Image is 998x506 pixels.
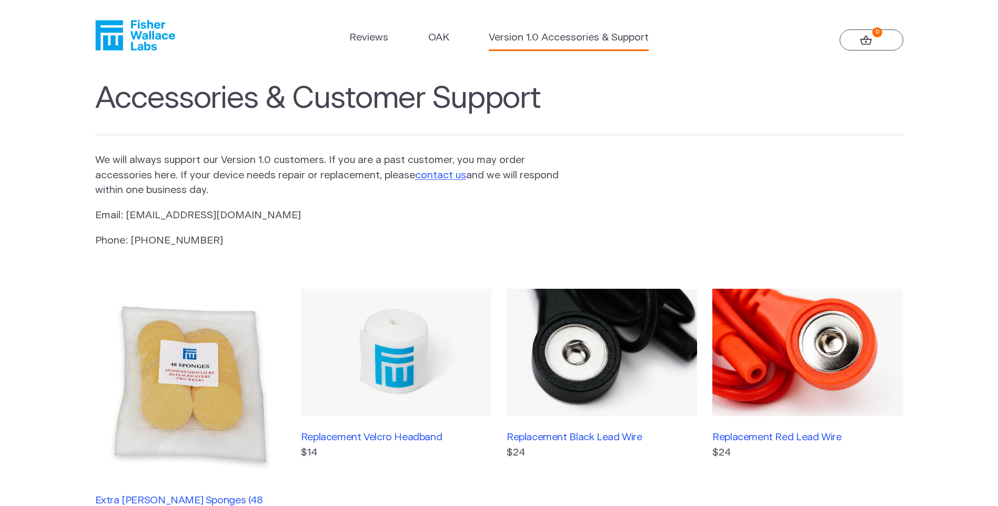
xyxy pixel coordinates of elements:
[95,81,903,136] h1: Accessories & Customer Support
[712,446,903,461] p: $24
[301,289,491,416] img: Replacement Velcro Headband
[95,153,560,198] p: We will always support our Version 1.0 customers. If you are a past customer, you may order acces...
[301,431,491,443] h3: Replacement Velcro Headband
[95,289,286,479] img: Extra Fisher Wallace Sponges (48 pack)
[95,20,175,50] a: Fisher Wallace
[95,208,560,224] p: Email: [EMAIL_ADDRESS][DOMAIN_NAME]
[349,31,388,46] a: Reviews
[95,234,560,249] p: Phone: [PHONE_NUMBER]
[712,431,903,443] h3: Replacement Red Lead Wire
[712,289,903,416] img: Replacement Red Lead Wire
[507,446,697,461] p: $24
[489,31,649,46] a: Version 1.0 Accessories & Support
[872,27,882,37] strong: 0
[507,431,697,443] h3: Replacement Black Lead Wire
[415,170,466,180] a: contact us
[301,446,491,461] p: $14
[507,289,697,416] img: Replacement Black Lead Wire
[840,29,903,50] a: 0
[428,31,449,46] a: OAK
